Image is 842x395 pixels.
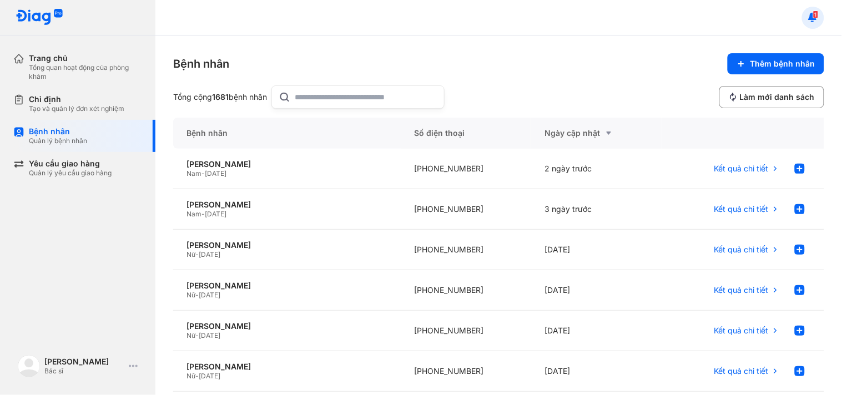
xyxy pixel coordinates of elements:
[29,136,87,145] div: Quản lý bệnh nhân
[740,92,815,102] span: Làm mới danh sách
[201,169,205,178] span: -
[195,331,199,340] span: -
[199,372,220,380] span: [DATE]
[205,169,226,178] span: [DATE]
[813,11,819,18] span: 1
[186,200,388,210] div: [PERSON_NAME]
[186,362,388,372] div: [PERSON_NAME]
[719,86,824,108] button: Làm mới danh sách
[186,291,195,299] span: Nữ
[186,169,201,178] span: Nam
[750,59,815,69] span: Thêm bệnh nhân
[195,372,199,380] span: -
[29,53,142,63] div: Trang chủ
[401,118,532,149] div: Số điện thoại
[531,230,662,270] div: [DATE]
[531,149,662,189] div: 2 ngày trước
[173,56,229,72] div: Bệnh nhân
[173,118,401,149] div: Bệnh nhân
[401,270,532,311] div: [PHONE_NUMBER]
[212,92,229,102] span: 1681
[728,53,824,74] button: Thêm bệnh nhân
[195,291,199,299] span: -
[29,104,124,113] div: Tạo và quản lý đơn xét nghiệm
[195,250,199,259] span: -
[186,331,195,340] span: Nữ
[18,355,40,377] img: logo
[714,204,769,214] span: Kết quả chi tiết
[186,281,388,291] div: [PERSON_NAME]
[29,63,142,81] div: Tổng quan hoạt động của phòng khám
[531,189,662,230] div: 3 ngày trước
[531,311,662,351] div: [DATE]
[186,250,195,259] span: Nữ
[199,331,220,340] span: [DATE]
[401,189,532,230] div: [PHONE_NUMBER]
[205,210,226,218] span: [DATE]
[201,210,205,218] span: -
[531,270,662,311] div: [DATE]
[29,94,124,104] div: Chỉ định
[401,149,532,189] div: [PHONE_NUMBER]
[186,240,388,250] div: [PERSON_NAME]
[714,164,769,174] span: Kết quả chi tiết
[44,367,124,376] div: Bác sĩ
[173,92,267,102] div: Tổng cộng bệnh nhân
[199,250,220,259] span: [DATE]
[186,159,388,169] div: [PERSON_NAME]
[714,326,769,336] span: Kết quả chi tiết
[401,230,532,270] div: [PHONE_NUMBER]
[714,285,769,295] span: Kết quả chi tiết
[401,311,532,351] div: [PHONE_NUMBER]
[401,351,532,392] div: [PHONE_NUMBER]
[29,169,112,178] div: Quản lý yêu cầu giao hàng
[186,210,201,218] span: Nam
[186,321,388,331] div: [PERSON_NAME]
[199,291,220,299] span: [DATE]
[29,159,112,169] div: Yêu cầu giao hàng
[531,351,662,392] div: [DATE]
[714,366,769,376] span: Kết quả chi tiết
[16,9,63,26] img: logo
[714,245,769,255] span: Kết quả chi tiết
[44,357,124,367] div: [PERSON_NAME]
[544,126,648,140] div: Ngày cập nhật
[186,372,195,380] span: Nữ
[29,126,87,136] div: Bệnh nhân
